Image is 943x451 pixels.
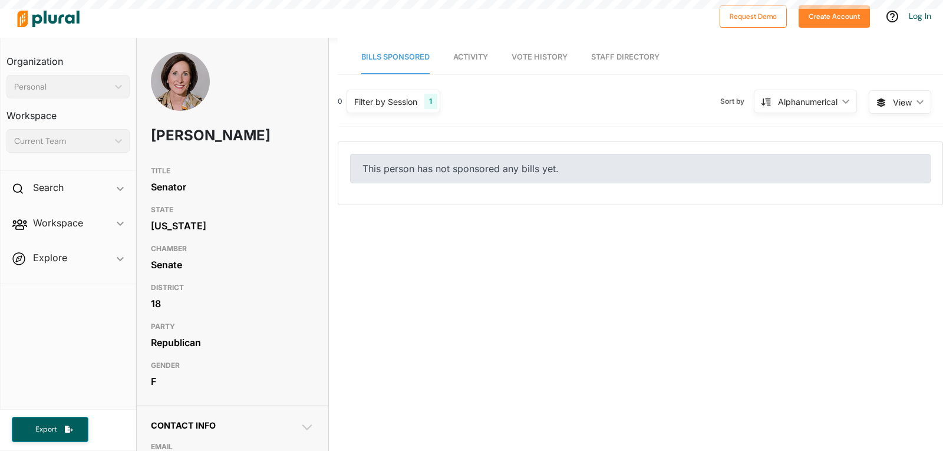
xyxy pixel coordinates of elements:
[799,5,870,28] button: Create Account
[424,94,437,109] div: 1
[151,281,314,295] h3: DISTRICT
[361,41,430,74] a: Bills Sponsored
[6,98,130,124] h3: Workspace
[151,373,314,390] div: F
[151,320,314,334] h3: PARTY
[14,81,110,93] div: Personal
[151,358,314,373] h3: GENDER
[151,295,314,312] div: 18
[512,52,568,61] span: Vote History
[591,41,660,74] a: Staff Directory
[893,96,912,108] span: View
[6,44,130,70] h3: Organization
[12,417,88,442] button: Export
[720,9,787,22] a: Request Demo
[720,96,754,107] span: Sort by
[151,203,314,217] h3: STATE
[33,181,64,194] h2: Search
[151,52,210,130] img: Headshot of Lois Kolkhorst
[354,96,417,108] div: Filter by Session
[778,96,838,108] div: Alphanumerical
[799,9,870,22] a: Create Account
[453,41,488,74] a: Activity
[512,41,568,74] a: Vote History
[909,11,931,21] a: Log In
[350,154,931,183] div: This person has not sponsored any bills yet.
[151,217,314,235] div: [US_STATE]
[338,96,342,107] div: 0
[151,256,314,274] div: Senate
[720,5,787,28] button: Request Demo
[361,52,430,61] span: Bills Sponsored
[453,52,488,61] span: Activity
[151,420,216,430] span: Contact Info
[151,178,314,196] div: Senator
[151,242,314,256] h3: CHAMBER
[151,334,314,351] div: Republican
[27,424,65,434] span: Export
[151,118,249,153] h1: [PERSON_NAME]
[14,135,110,147] div: Current Team
[151,164,314,178] h3: TITLE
